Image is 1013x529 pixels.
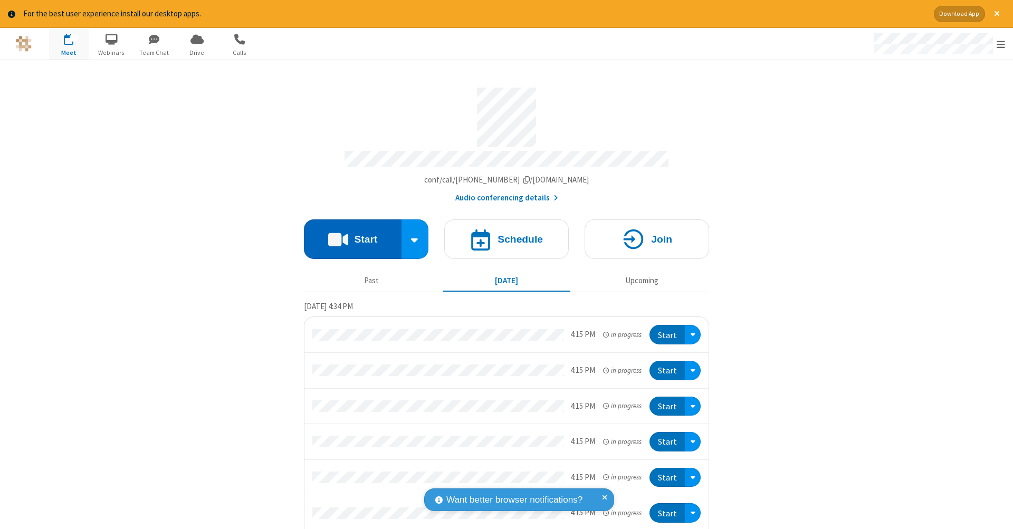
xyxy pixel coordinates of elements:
button: Past [308,271,435,291]
div: Open menu [685,397,701,416]
span: [DATE] 4:34 PM [304,301,353,311]
span: Meet [49,48,89,57]
button: Logo [4,28,43,60]
div: Open menu [685,503,701,523]
button: Start [304,219,402,259]
div: Open menu [685,432,701,451]
em: in progress [603,437,642,447]
div: For the best user experience install our desktop apps. [23,8,926,20]
div: Start conference options [402,219,429,259]
button: Close alert [989,6,1005,22]
span: Copy my meeting room link [424,175,589,185]
em: in progress [603,472,642,482]
span: Webinars [92,48,131,57]
button: Start [649,325,685,344]
em: in progress [603,508,642,518]
button: Start [649,432,685,451]
button: Copy my meeting room linkCopy my meeting room link [424,174,589,186]
h4: Start [354,234,377,244]
div: 4:15 PM [570,329,595,341]
button: Schedule [444,219,569,259]
em: in progress [603,330,642,340]
button: Join [585,219,709,259]
button: [DATE] [443,271,570,291]
h4: Schedule [498,234,543,244]
div: Open menu [685,468,701,487]
span: Calls [220,48,260,57]
div: Open menu [685,361,701,380]
button: Start [649,361,685,380]
button: Audio conferencing details [455,192,558,204]
em: in progress [603,401,642,411]
div: Open menu [685,325,701,344]
div: 4:15 PM [570,472,595,484]
span: Want better browser notifications? [446,493,582,507]
span: Drive [177,48,217,57]
button: Start [649,397,685,416]
div: Open menu [864,28,1013,60]
button: Start [649,503,685,523]
div: 4:15 PM [570,436,595,448]
div: 12 [70,34,79,42]
button: Upcoming [578,271,705,291]
div: 4:15 PM [570,400,595,412]
span: Team Chat [135,48,174,57]
button: Download App [934,6,985,22]
div: 4:15 PM [570,364,595,377]
button: Start [649,468,685,487]
img: QA Selenium DO NOT DELETE OR CHANGE [16,36,32,52]
section: Account details [304,80,709,204]
em: in progress [603,366,642,376]
h4: Join [651,234,672,244]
